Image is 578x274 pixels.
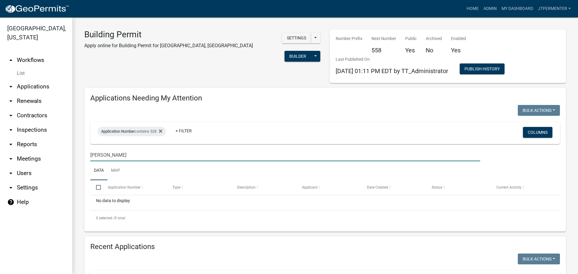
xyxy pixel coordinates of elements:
[481,3,499,14] a: Admin
[102,180,166,195] datatable-header-cell: Application Number
[90,195,560,210] div: No data to display
[282,32,311,43] button: Settings
[90,242,560,251] h4: Recent Applications
[232,180,296,195] datatable-header-cell: Description
[7,141,14,148] i: arrow_drop_down
[371,35,396,42] p: Next Number
[90,94,560,103] h4: Applications Needing My Attention
[361,180,426,195] datatable-header-cell: Date Created
[426,47,442,54] h5: No
[536,3,573,14] a: jtpermenter
[7,57,14,64] i: arrow_drop_up
[90,211,560,226] div: 0 total
[7,83,14,90] i: arrow_drop_down
[491,180,555,195] datatable-header-cell: Current Activity
[107,161,124,180] a: Map
[84,29,253,40] h3: Building Permit
[432,185,442,189] span: Status
[7,126,14,134] i: arrow_drop_down
[7,199,14,206] i: help
[7,155,14,162] i: arrow_drop_down
[7,184,14,191] i: arrow_drop_down
[451,47,466,54] h5: Yes
[499,3,536,14] a: My Dashboard
[426,180,491,195] datatable-header-cell: Status
[108,185,141,189] span: Application Number
[237,185,256,189] span: Description
[336,35,362,42] p: Number Prefix
[367,185,388,189] span: Date Created
[101,129,135,134] span: Application Number
[336,67,448,75] span: [DATE] 01:11 PM EDT by TT_Administrator
[460,63,505,74] button: Publish History
[405,35,417,42] p: Public
[336,56,448,63] p: Last Published On
[7,112,14,119] i: arrow_drop_down
[426,35,442,42] p: Archived
[172,185,180,189] span: Type
[523,127,552,138] button: Columns
[171,125,197,136] a: + Filter
[518,105,560,116] button: Bulk Actions
[496,185,521,189] span: Current Activity
[90,180,102,195] datatable-header-cell: Select
[460,67,505,72] wm-modal-confirm: Workflow Publish History
[90,161,107,180] a: Data
[518,254,560,264] button: Bulk Actions
[464,3,481,14] a: Home
[7,170,14,177] i: arrow_drop_down
[96,216,115,220] span: 0 selected /
[84,42,253,49] p: Apply online for Building Permit for [GEOGRAPHIC_DATA], [GEOGRAPHIC_DATA]
[167,180,232,195] datatable-header-cell: Type
[98,127,166,136] div: contains 528
[284,51,311,62] button: Builder
[302,185,318,189] span: Applicant
[405,47,417,54] h5: Yes
[7,97,14,105] i: arrow_drop_down
[451,35,466,42] p: Enabled
[371,47,396,54] h5: 558
[90,149,480,161] input: Search for applications
[296,180,361,195] datatable-header-cell: Applicant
